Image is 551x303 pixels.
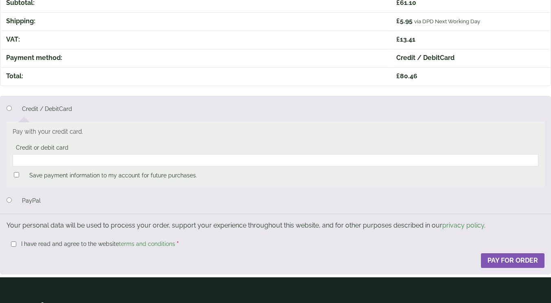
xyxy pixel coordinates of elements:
th: VAT: [1,31,391,48]
label: PayPal [19,197,44,206]
span: £ [396,72,400,80]
button: Pay for order [481,253,544,268]
span: £ [396,35,400,43]
span: I have read and agree to the website [21,241,175,247]
a: terms and conditions [119,241,175,247]
label: Credit or debit card [13,144,72,153]
th: Total: [1,67,391,85]
th: Payment method: [1,49,391,66]
bdi: 80.46 [396,72,417,80]
span: £ [396,17,400,25]
td: Credit / DebitCard [391,49,550,66]
abbr: required [177,241,179,247]
label: Save payment information to my account for future purchases. [26,172,200,181]
p: Pay with your credit card. [13,127,539,136]
bdi: 5.95 [396,17,413,25]
bdi: 13.41 [396,35,415,43]
label: Credit / DebitCard [19,106,75,115]
input: I have read and agree to the websiteterms and conditions * [11,241,16,247]
th: Shipping: [1,12,391,30]
iframe: Secure card payment input frame [15,157,536,164]
p: Your personal data will be used to process your order, support your experience throughout this we... [7,221,544,230]
a: privacy policy [442,221,484,229]
small: via DPD Next Working Day [414,18,480,24]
